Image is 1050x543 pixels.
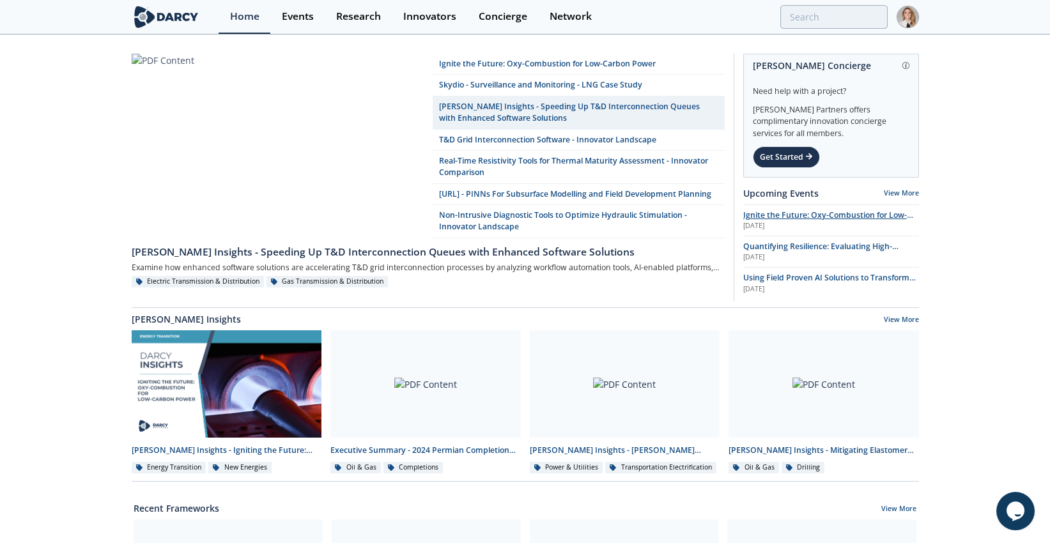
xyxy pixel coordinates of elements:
[433,96,725,130] a: [PERSON_NAME] Insights - Speeding Up T&D Interconnection Queues with Enhanced Software Solutions
[881,504,916,516] a: View More
[743,272,919,294] a: Using Field Proven AI Solutions to Transform Safety Programs [DATE]
[902,62,909,69] img: information.svg
[753,146,820,168] div: Get Started
[996,492,1037,530] iframe: chat widget
[753,97,909,139] div: [PERSON_NAME] Partners offers complimentary innovation concierge services for all members.
[132,462,206,473] div: Energy Transition
[433,151,725,184] a: Real-Time Resistivity Tools for Thermal Maturity Assessment - Innovator Comparison
[753,77,909,97] div: Need help with a project?
[479,11,527,22] div: Concierge
[525,330,725,474] a: PDF Content [PERSON_NAME] Insights - [PERSON_NAME] Insights - Bidirectional EV Charging Power & U...
[330,445,521,456] div: Executive Summary - 2024 Permian Completion Design Roundtable - [US_STATE][GEOGRAPHIC_DATA]
[208,462,272,473] div: New Energies
[605,462,716,473] div: Transportation Electrification
[729,462,779,473] div: Oil & Gas
[753,54,909,77] div: [PERSON_NAME] Concierge
[743,187,819,200] a: Upcoming Events
[433,54,725,75] a: Ignite the Future: Oxy-Combustion for Low-Carbon Power
[336,11,381,22] div: Research
[132,245,725,260] div: [PERSON_NAME] Insights - Speeding Up T&D Interconnection Queues with Enhanced Software Solutions
[132,260,725,276] div: Examine how enhanced software solutions are accelerating T&D grid interconnection processes by an...
[433,184,725,205] a: [URL] - PINNs For Subsurface Modelling and Field Development Planning
[743,241,899,263] span: Quantifying Resilience: Evaluating High-Impact, Low-Frequency (HILF) Events
[134,501,219,515] a: Recent Frameworks
[884,315,919,326] a: View More
[282,11,314,22] div: Events
[266,276,389,287] div: Gas Transmission & Distribution
[433,205,725,238] a: Non-Intrusive Diagnostic Tools to Optimize Hydraulic Stimulation - Innovator Landscape
[743,241,919,263] a: Quantifying Resilience: Evaluating High-Impact, Low-Frequency (HILF) Events [DATE]
[897,6,919,28] img: Profile
[743,252,919,263] div: [DATE]
[132,312,241,326] a: [PERSON_NAME] Insights
[132,238,725,260] a: [PERSON_NAME] Insights - Speeding Up T&D Interconnection Queues with Enhanced Software Solutions
[530,462,603,473] div: Power & Utilities
[127,330,327,474] a: Darcy Insights - Igniting the Future: Oxy-Combustion for Low-carbon power preview [PERSON_NAME] I...
[326,330,525,474] a: PDF Content Executive Summary - 2024 Permian Completion Design Roundtable - [US_STATE][GEOGRAPHIC...
[383,462,444,473] div: Completions
[439,58,656,70] div: Ignite the Future: Oxy-Combustion for Low-Carbon Power
[724,330,923,474] a: PDF Content [PERSON_NAME] Insights - Mitigating Elastomer Swelling Issue in Downhole Drilling Mud...
[330,462,381,473] div: Oil & Gas
[884,188,919,197] a: View More
[433,75,725,96] a: Skydio - Surveillance and Monitoring - LNG Case Study
[230,11,259,22] div: Home
[782,462,825,473] div: Drilling
[132,276,265,287] div: Electric Transmission & Distribution
[743,210,913,232] span: Ignite the Future: Oxy-Combustion for Low-Carbon Power
[743,284,919,294] div: [DATE]
[132,6,201,28] img: logo-wide.svg
[743,210,919,231] a: Ignite the Future: Oxy-Combustion for Low-Carbon Power [DATE]
[550,11,592,22] div: Network
[403,11,456,22] div: Innovators
[132,445,322,456] div: [PERSON_NAME] Insights - Igniting the Future: Oxy-Combustion for Low-carbon power
[433,130,725,151] a: T&D Grid Interconnection Software - Innovator Landscape
[743,221,919,231] div: [DATE]
[743,272,916,294] span: Using Field Proven AI Solutions to Transform Safety Programs
[530,445,720,456] div: [PERSON_NAME] Insights - [PERSON_NAME] Insights - Bidirectional EV Charging
[780,5,888,29] input: Advanced Search
[729,445,919,456] div: [PERSON_NAME] Insights - Mitigating Elastomer Swelling Issue in Downhole Drilling Mud Motors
